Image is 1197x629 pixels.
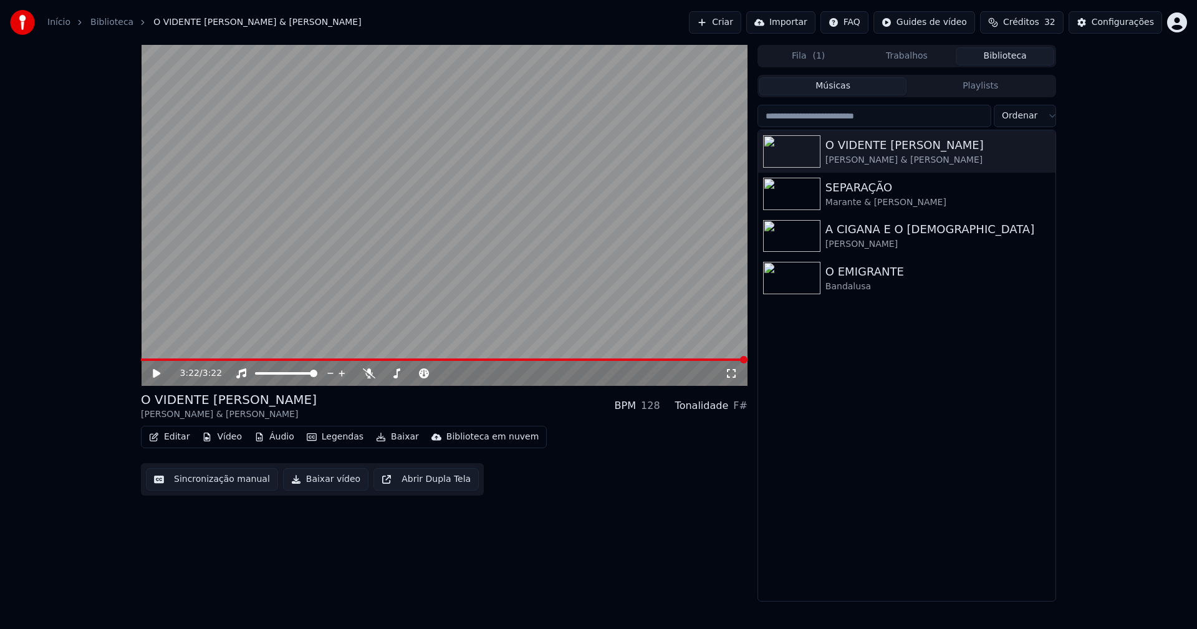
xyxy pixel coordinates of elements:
div: O VIDENTE [PERSON_NAME] [825,137,1050,154]
div: F# [733,398,748,413]
button: Sincronização manual [146,468,278,491]
button: Editar [144,428,195,446]
button: Trabalhos [858,47,956,65]
button: Guides de vídeo [873,11,975,34]
div: [PERSON_NAME] & [PERSON_NAME] [825,154,1050,166]
div: Biblioteca em nuvem [446,431,539,443]
div: Bandalusa [825,281,1050,293]
button: Importar [746,11,815,34]
div: O EMIGRANTE [825,263,1050,281]
span: ( 1 ) [812,50,825,62]
div: / [180,367,210,380]
a: Início [47,16,70,29]
button: Músicas [759,77,907,95]
button: Vídeo [197,428,247,446]
button: Legendas [302,428,368,446]
button: FAQ [820,11,868,34]
div: [PERSON_NAME] [825,238,1050,251]
div: SEPARAÇÃO [825,179,1050,196]
span: Ordenar [1002,110,1037,122]
a: Biblioteca [90,16,133,29]
div: A CIGANA E O [DEMOGRAPHIC_DATA] [825,221,1050,238]
div: Tonalidade [675,398,729,413]
button: Áudio [249,428,299,446]
button: Fila [759,47,858,65]
span: Créditos [1003,16,1039,29]
div: Configurações [1092,16,1154,29]
button: Criar [689,11,741,34]
nav: breadcrumb [47,16,362,29]
button: Playlists [906,77,1054,95]
span: 32 [1044,16,1055,29]
button: Baixar [371,428,424,446]
img: youka [10,10,35,35]
div: 128 [641,398,660,413]
div: BPM [615,398,636,413]
button: Baixar vídeo [283,468,368,491]
span: 3:22 [180,367,199,380]
button: Configurações [1069,11,1162,34]
div: O VIDENTE [PERSON_NAME] [141,391,317,408]
button: Créditos32 [980,11,1064,34]
span: O VIDENTE [PERSON_NAME] & [PERSON_NAME] [153,16,362,29]
div: [PERSON_NAME] & [PERSON_NAME] [141,408,317,421]
button: Abrir Dupla Tela [373,468,479,491]
span: 3:22 [203,367,222,380]
button: Biblioteca [956,47,1054,65]
div: Marante & [PERSON_NAME] [825,196,1050,209]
